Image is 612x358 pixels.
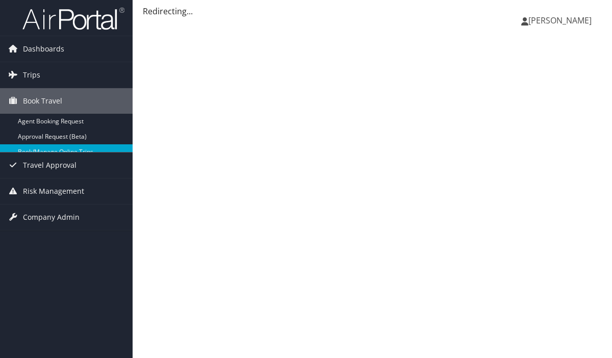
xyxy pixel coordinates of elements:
[143,5,602,17] div: Redirecting...
[23,62,40,88] span: Trips
[23,36,64,62] span: Dashboards
[23,152,76,178] span: Travel Approval
[528,15,592,26] span: [PERSON_NAME]
[23,178,84,204] span: Risk Management
[521,5,602,36] a: [PERSON_NAME]
[23,88,62,114] span: Book Travel
[23,204,80,230] span: Company Admin
[22,7,124,31] img: airportal-logo.png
